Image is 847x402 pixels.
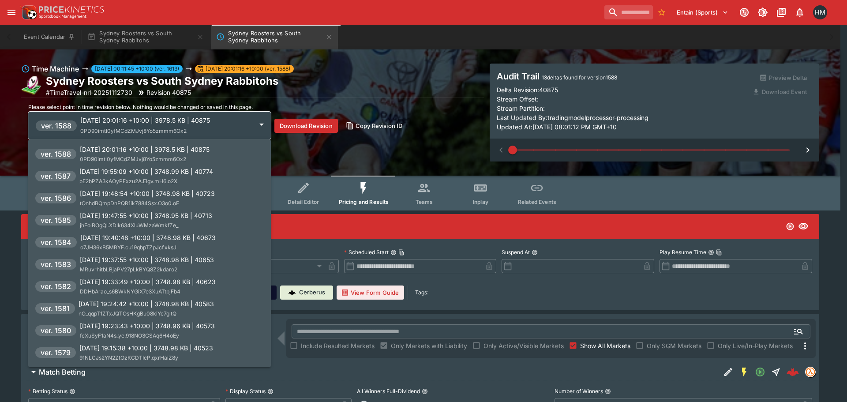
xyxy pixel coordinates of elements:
[41,149,71,159] h6: ver. 1588
[79,178,177,184] span: pE2bPZA3kAOyPFxzu2A.Elgv.mH6.o2X
[79,343,213,353] p: [DATE] 19:15:38 +10:00 | 3748.98 KB | 40523
[80,200,179,207] span: tOnhdBQmpDnPQR1ik7884Ssx.O3o0.oF
[80,222,178,229] span: jhEolBOgQl.XDlk634XluWMzaWmkfZe_
[79,299,214,308] p: [DATE] 19:24:42 +10:00 | 3748.98 KB | 40583
[80,233,216,242] p: [DATE] 19:40:48 +10:00 | 3748.98 KB | 40673
[80,288,180,295] span: DDHbArao_s6BWkNYGiX7e3XuATtpjFb4
[41,281,71,292] h6: ver. 1582
[80,277,216,286] p: [DATE] 19:33:49 +10:00 | 3748.98 KB | 40623
[80,321,215,331] p: [DATE] 19:23:43 +10:00 | 3748.96 KB | 40573
[80,244,176,251] span: o7JH36xB5MRYF.cu19qbpTZpJcf.xksJ
[41,193,71,203] h6: ver. 1586
[79,167,213,176] p: [DATE] 19:55:09 +10:00 | 3748.99 KB | 40774
[80,255,214,264] p: [DATE] 19:37:55 +10:00 | 3748.98 KB | 40653
[41,215,71,225] h6: ver. 1585
[41,259,71,270] h6: ver. 1583
[80,332,179,339] span: fcXuSyF1aN4s_ye.918NO3CSAq6H4oEy
[41,347,71,358] h6: ver. 1579
[79,354,178,361] span: 91NLCJs2YN2ZtOzKCDTIcP.qxrHaiZ8y
[41,171,71,181] h6: ver. 1587
[80,189,215,198] p: [DATE] 19:48:54 +10:00 | 3748.98 KB | 40723
[41,303,70,314] h6: ver. 1581
[41,237,71,248] h6: ver. 1584
[80,266,177,273] span: MRuvrhitbLBjaPV27pLkBYQ8Z2kdaro2
[79,310,176,317] span: nO_qqpT1ZTxJQTOsHKgBu08kiYc7gltQ
[80,145,210,154] p: [DATE] 20:01:16 +10:00 | 3978.5 KB | 40875
[80,156,186,162] span: 0PD90imtl0yfMCdZMJvj8Yo5zmmm6Ox2
[80,211,212,220] p: [DATE] 19:47:55 +10:00 | 3748.95 KB | 40713
[41,325,71,336] h6: ver. 1580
